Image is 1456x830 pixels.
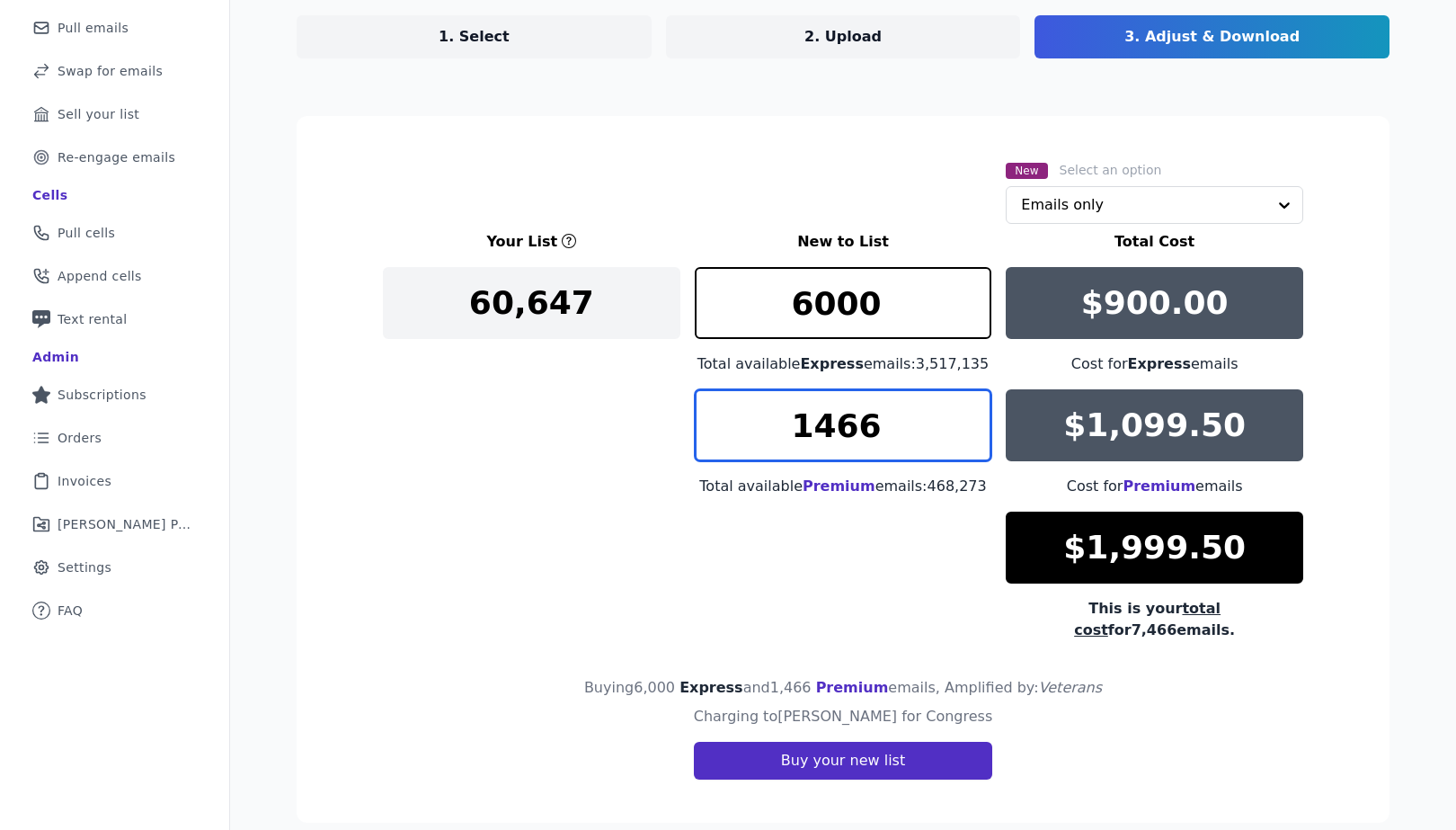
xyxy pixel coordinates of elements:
a: Pull emails [14,8,215,48]
h3: Your List [486,231,557,253]
button: Buy your new list [694,742,992,780]
span: Premium [803,477,875,495]
a: Pull cells [14,213,215,253]
div: Cost for emails [1006,476,1303,497]
h3: Total Cost [1006,231,1303,253]
a: Settings [14,548,215,587]
a: 3. Adjust & Download [1034,15,1389,58]
span: Premium [1123,477,1195,495]
label: Select an option [1060,161,1162,179]
span: Swap for emails [58,62,163,80]
a: Re-engage emails [14,138,215,177]
div: Cost for emails [1006,353,1303,375]
span: Subscriptions [58,386,146,404]
div: Total available emails: 3,517,135 [695,353,992,375]
span: Re-engage emails [58,148,175,166]
span: Settings [58,558,111,576]
a: Swap for emails [14,51,215,91]
h3: New to List [695,231,992,253]
span: , Amplified by: [936,679,1102,696]
p: $1,999.50 [1063,530,1246,566]
p: $1,099.50 [1063,407,1246,443]
a: Text rental [14,299,215,339]
span: New [1006,163,1047,179]
span: Express [679,679,743,696]
span: Pull cells [58,224,115,242]
span: Pull emails [58,19,129,37]
h4: Charging to [PERSON_NAME] for Congress [694,706,993,727]
p: 60,647 [469,285,594,321]
span: Orders [58,429,102,447]
a: 1. Select [297,15,652,58]
a: Subscriptions [14,375,215,415]
p: 3. Adjust & Download [1124,26,1300,48]
a: Append cells [14,256,215,296]
span: [PERSON_NAME] Performance [58,515,193,533]
a: Sell your list [14,94,215,134]
p: 2. Upload [804,26,882,48]
h4: Buying 6,000 and 1,466 emails [584,677,1102,699]
div: Cells [32,186,67,204]
a: 2. Upload [666,15,1021,58]
a: FAQ [14,591,215,630]
div: Total available emails: 468,273 [695,476,992,497]
span: FAQ [58,602,83,620]
span: Express [1128,355,1192,372]
a: [PERSON_NAME] Performance [14,504,215,544]
span: Sell your list [58,105,139,123]
div: This is your for 7,466 emails. [1006,598,1303,641]
span: Premium [816,679,889,696]
div: Admin [32,348,79,366]
span: Text rental [58,310,128,328]
span: Invoices [58,472,111,490]
p: 1. Select [439,26,510,48]
a: Invoices [14,461,215,501]
p: $900.00 [1081,285,1229,321]
span: Append cells [58,267,142,285]
span: Veterans [1039,679,1103,696]
a: Orders [14,418,215,458]
span: Express [800,355,864,372]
